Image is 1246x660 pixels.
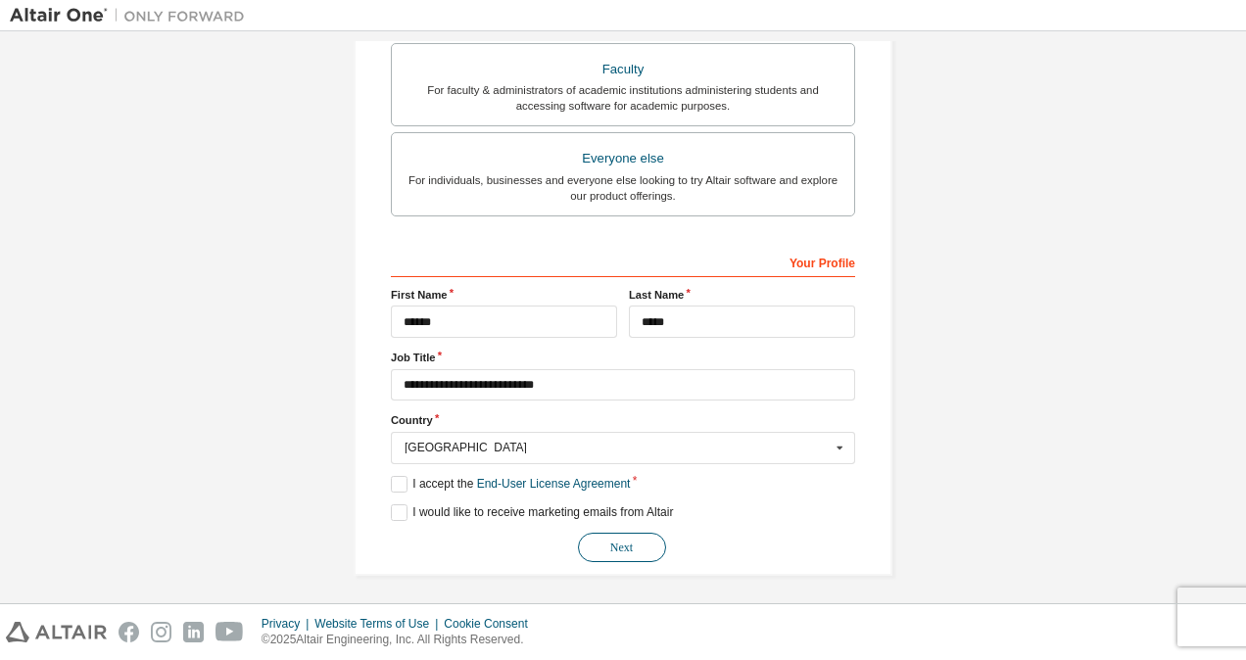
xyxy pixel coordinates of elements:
[314,616,444,632] div: Website Terms of Use
[183,622,204,642] img: linkedin.svg
[391,504,673,521] label: I would like to receive marketing emails from Altair
[391,350,855,365] label: Job Title
[404,56,842,83] div: Faculty
[444,616,539,632] div: Cookie Consent
[391,476,630,493] label: I accept the
[629,287,855,303] label: Last Name
[404,145,842,172] div: Everyone else
[216,622,244,642] img: youtube.svg
[405,442,831,453] div: [GEOGRAPHIC_DATA]
[262,632,540,648] p: © 2025 Altair Engineering, Inc. All Rights Reserved.
[391,246,855,277] div: Your Profile
[404,82,842,114] div: For faculty & administrators of academic institutions administering students and accessing softwa...
[404,172,842,204] div: For individuals, businesses and everyone else looking to try Altair software and explore our prod...
[391,287,617,303] label: First Name
[262,616,314,632] div: Privacy
[119,622,139,642] img: facebook.svg
[391,412,855,428] label: Country
[578,533,666,562] button: Next
[10,6,255,25] img: Altair One
[6,622,107,642] img: altair_logo.svg
[477,477,631,491] a: End-User License Agreement
[151,622,171,642] img: instagram.svg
